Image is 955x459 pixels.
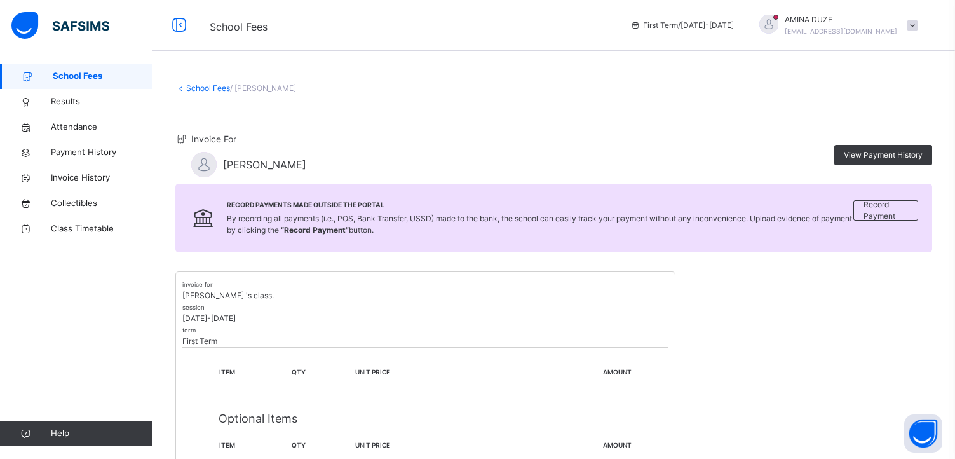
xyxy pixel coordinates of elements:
[507,440,632,451] th: amount
[186,83,230,93] a: School Fees
[864,199,908,222] span: Record Payment
[355,367,506,378] th: unit price
[227,214,852,235] span: By recording all payments (i.e., POS, Bank Transfer, USSD) made to the bank, the school can easil...
[53,70,152,83] span: School Fees
[904,414,942,453] button: Open asap
[227,200,853,210] span: Record Payments Made Outside the Portal
[51,223,152,235] span: Class Timetable
[51,146,152,159] span: Payment History
[182,313,668,324] p: [DATE]-[DATE]
[747,14,925,37] div: AMINADUZE
[182,336,668,347] p: First Term
[219,367,290,378] th: item
[182,304,205,311] small: session
[291,367,355,378] th: qty
[219,440,290,451] th: item
[182,327,196,334] small: term
[230,83,296,93] span: / [PERSON_NAME]
[219,410,632,427] p: Optional Items
[210,20,268,33] span: School Fees
[785,27,897,35] span: [EMAIL_ADDRESS][DOMAIN_NAME]
[630,20,734,31] span: session/term information
[182,281,213,288] small: invoice for
[291,440,355,451] th: qty
[223,157,306,172] span: [PERSON_NAME]
[51,172,152,184] span: Invoice History
[507,367,632,378] th: amount
[785,14,897,25] span: AMINA DUZE
[844,149,923,161] span: View Payment History
[281,225,349,235] b: “Record Payment”
[11,12,109,39] img: safsims
[51,197,152,210] span: Collectibles
[51,427,152,440] span: Help
[182,290,668,301] p: [PERSON_NAME] 's class.
[51,121,152,134] span: Attendance
[51,95,152,108] span: Results
[191,134,236,144] span: Invoice For
[355,440,506,451] th: unit price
